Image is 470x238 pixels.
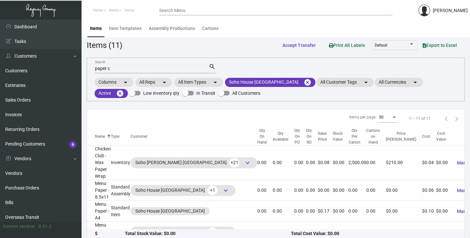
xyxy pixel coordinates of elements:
div: Soho [PERSON_NAME] [GEOGRAPHIC_DATA] [135,158,252,168]
mat-chip: Active [95,89,128,98]
div: Soho House [GEOGRAPHIC_DATA] [135,208,205,215]
mat-icon: arrow_drop_down [160,78,168,86]
button: Next page [451,113,462,124]
div: Name [95,133,111,139]
div: Sales Price [318,131,333,142]
span: keyboard_arrow_down [222,228,230,236]
div: Stock Value [333,131,348,142]
div: Items [90,25,102,32]
td: $0.06 [422,180,436,201]
td: 0.00 [306,201,318,222]
td: $0.00 [386,201,422,222]
span: 50 [379,115,384,119]
div: Qty On Hand [257,128,273,145]
div: 1 – 11 of 11 [409,116,431,121]
td: 0.00 [257,180,273,201]
span: keyboard_arrow_down [222,187,230,194]
div: Qty On SO [306,128,312,145]
mat-chip: Columns [95,78,133,87]
div: Cartons [202,25,219,32]
td: Menu Paper - 8.5x11 [87,180,111,201]
td: 0.00 [294,180,306,201]
mat-icon: cancel [116,90,124,97]
div: Qty Per Carton [348,128,366,145]
div: Sales Price [318,131,327,142]
td: $0.00 [333,180,348,201]
td: 0.00 [366,180,386,201]
span: Export to Excel [423,43,457,48]
td: $0.00 [318,180,333,201]
td: 0.00 [257,146,273,180]
button: Previous page [441,113,451,124]
div: Cartons on Hand [366,128,380,145]
div: Total Cost Value: $0.00 [291,231,457,237]
span: Items [109,8,118,12]
td: 0.00 [294,201,306,222]
td: $0.00 [333,146,348,180]
td: 0.00 [257,201,273,222]
mat-chip: All Customer Tags [316,78,374,87]
mat-chip: Soho House [GEOGRAPHIC_DATA] [225,78,315,87]
div: $ [95,231,125,237]
div: Total Stock Value: $0.00 [125,231,291,237]
mat-icon: search [209,63,216,71]
mat-chip: All Currencies [375,78,423,87]
button: Print All Labels [324,39,370,51]
td: 0.00 [294,146,306,180]
td: 0.00 [273,201,294,222]
td: Standard Assembly [111,180,130,201]
mat-select: Items per page: [379,115,397,120]
mat-icon: arrow_drop_down [362,78,370,86]
td: Chicken Club - Wax Paper Wrap [87,146,111,180]
span: Low inventory qty [143,89,179,97]
td: 0.00 [366,201,386,222]
div: Cost [422,133,430,139]
mat-chip: All Item Types [174,78,223,87]
div: Items per page: [349,114,376,120]
mat-chip: All Reps [135,78,172,87]
div: Qty On SO [306,128,318,145]
div: Qty Available [273,131,294,142]
th: Customer [130,128,257,146]
span: Home [93,8,103,12]
div: Type [111,133,130,139]
td: 2,500.00 [348,146,366,180]
td: 0.00 [273,180,294,201]
div: Qty On PO [294,128,300,145]
span: +1 [207,227,218,237]
td: $0.00 [333,201,348,222]
div: Name [95,133,105,139]
div: Item Templates [109,25,142,32]
div: Type [111,133,119,139]
div: Qty Available [273,131,288,142]
td: 0.00 [348,201,366,222]
td: $0.00 [436,180,452,201]
div: Qty Per Carton [348,128,360,145]
div: Cost Value [436,131,452,142]
td: $0.08 [318,146,333,180]
span: +21 [229,158,239,167]
span: In Transit [196,89,215,97]
td: $0.10 [422,201,436,222]
mat-icon: arrow_drop_down [211,78,219,86]
span: +1 [207,186,218,195]
td: 0.00 [348,180,366,201]
td: 0.00 [273,146,294,180]
mat-icon: arrow_drop_down [411,78,419,86]
span: Accept Transfer [282,43,316,48]
td: Standard Item [111,201,130,222]
span: keyboard_arrow_down [244,159,251,167]
td: $0.00 [436,201,452,222]
td: 0.00 [306,180,318,201]
td: 0.00 [306,146,318,180]
mat-icon: arrow_drop_down [122,78,129,86]
div: Items (11) [87,39,122,51]
td: $0.00 [386,180,422,201]
td: $0.04 [422,146,436,180]
td: $210.00 [386,146,422,180]
div: Cartons on Hand [366,128,386,145]
span: All Customers [232,89,260,97]
div: Qty On PO [294,128,306,145]
div: Stock Value [333,131,342,142]
td: Menu Paper - A4 [87,201,111,222]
